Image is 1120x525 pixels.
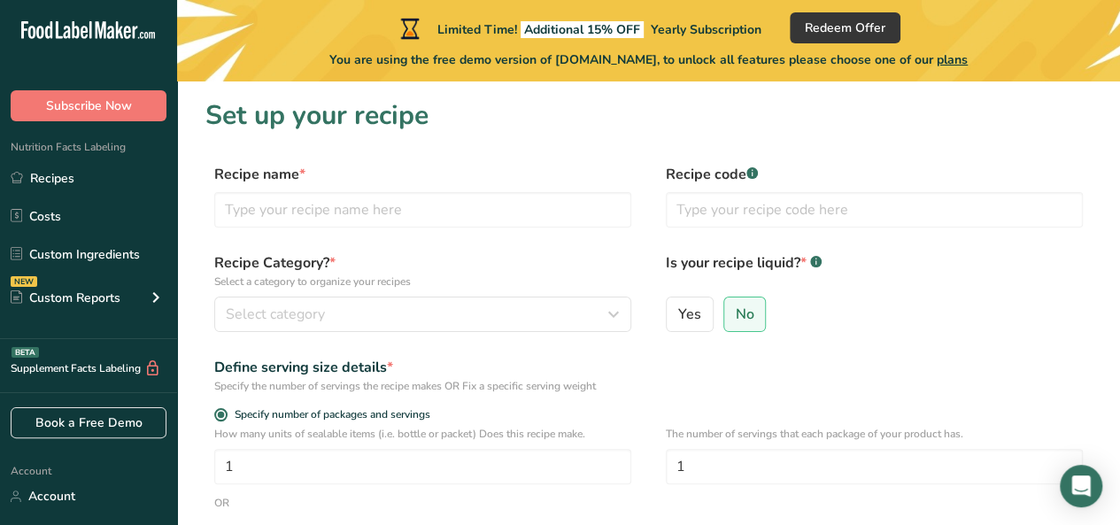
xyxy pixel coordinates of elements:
label: Recipe name [214,164,631,185]
p: Select a category to organize your recipes [214,274,631,290]
button: Redeem Offer [790,12,900,43]
span: Redeem Offer [805,19,885,37]
div: NEW [11,276,37,287]
h1: Set up your recipe [205,96,1092,135]
div: Custom Reports [11,289,120,307]
span: Subscribe Now [46,97,132,115]
button: Select category [214,297,631,332]
span: Specify number of packages and servings [228,408,430,421]
button: Subscribe Now [11,90,166,121]
input: Type your recipe name here [214,192,631,228]
label: Recipe code [666,164,1083,185]
span: Select category [226,304,325,325]
div: Open Intercom Messenger [1060,465,1102,507]
label: Is your recipe liquid? [666,252,1083,290]
p: How many units of sealable items (i.e. bottle or packet) Does this recipe make. [214,426,631,442]
p: The number of servings that each package of your product has. [666,426,1083,442]
span: Yearly Subscription [651,21,761,38]
div: Limited Time! [397,18,761,39]
div: Specify the number of servings the recipe makes OR Fix a specific serving weight [214,378,631,394]
span: No [736,305,754,323]
a: Book a Free Demo [11,407,166,438]
div: BETA [12,347,39,358]
span: You are using the free demo version of [DOMAIN_NAME], to unlock all features please choose one of... [329,50,968,69]
div: Define serving size details [214,357,631,378]
span: Additional 15% OFF [521,21,644,38]
input: Type your recipe code here [666,192,1083,228]
div: OR [214,495,229,511]
span: Yes [678,305,701,323]
span: plans [937,51,968,68]
label: Recipe Category? [214,252,631,290]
